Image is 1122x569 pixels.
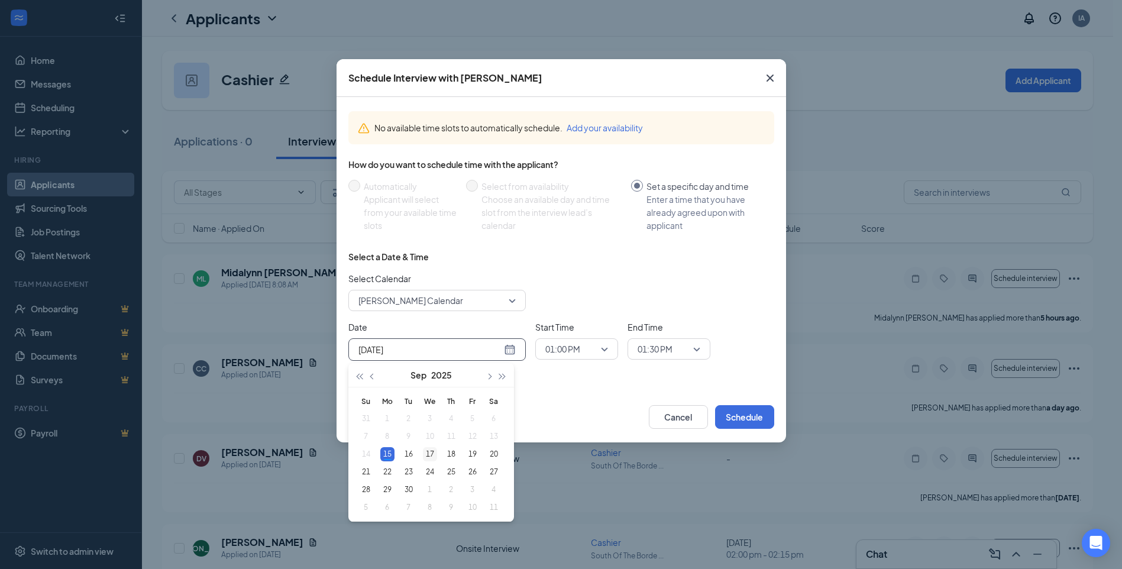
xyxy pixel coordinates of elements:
div: 16 [402,447,416,461]
td: 2025-09-18 [441,445,462,463]
div: 10 [465,500,480,515]
div: Set a specific day and time [646,180,765,193]
td: 2025-09-16 [398,445,419,463]
div: 18 [444,447,458,461]
div: 8 [423,500,437,515]
div: Choose an available day and time slot from the interview lead’s calendar [481,193,622,232]
td: 2025-10-08 [419,499,441,516]
span: 01:30 PM [638,340,672,358]
td: 2025-10-11 [483,499,505,516]
div: 4 [487,483,501,497]
td: 2025-09-27 [483,463,505,481]
button: 2025 [431,363,452,387]
span: 01:00 PM [545,340,580,358]
td: 2025-10-10 [462,499,483,516]
span: Start Time [535,321,618,334]
td: 2025-09-20 [483,445,505,463]
div: 23 [402,465,416,479]
th: Fr [462,392,483,410]
td: 2025-09-19 [462,445,483,463]
button: Sep [410,363,426,387]
div: 19 [465,447,480,461]
div: How do you want to schedule time with the applicant? [348,159,774,170]
span: Select Calendar [348,272,526,285]
div: 15 [380,447,395,461]
span: Date [348,321,526,334]
th: Th [441,392,462,410]
div: 26 [465,465,480,479]
div: 2 [444,483,458,497]
span: [PERSON_NAME] Calendar [358,292,463,309]
div: 24 [423,465,437,479]
div: No available time slots to automatically schedule. [374,121,765,134]
td: 2025-09-25 [441,463,462,481]
div: Applicant will select from your available time slots [364,193,457,232]
td: 2025-09-26 [462,463,483,481]
button: Close [754,59,786,97]
div: 9 [444,500,458,515]
td: 2025-10-04 [483,481,505,499]
td: 2025-09-29 [377,481,398,499]
div: 25 [444,465,458,479]
td: 2025-10-02 [441,481,462,499]
th: Mo [377,392,398,410]
div: 20 [487,447,501,461]
div: 7 [402,500,416,515]
svg: Cross [763,71,777,85]
div: Schedule Interview with [PERSON_NAME] [348,72,542,85]
button: Schedule [715,405,774,429]
td: 2025-10-03 [462,481,483,499]
td: 2025-10-05 [355,499,377,516]
td: 2025-10-06 [377,499,398,516]
div: Enter a time that you have already agreed upon with applicant [646,193,765,232]
button: Cancel [649,405,708,429]
div: 1 [423,483,437,497]
div: 11 [487,500,501,515]
div: 22 [380,465,395,479]
td: 2025-09-15 [377,445,398,463]
div: 3 [465,483,480,497]
td: 2025-09-17 [419,445,441,463]
input: Sep 15, 2025 [358,343,502,356]
th: Tu [398,392,419,410]
td: 2025-09-23 [398,463,419,481]
td: 2025-10-09 [441,499,462,516]
td: 2025-10-07 [398,499,419,516]
div: 28 [359,483,373,497]
span: End Time [628,321,710,334]
button: Add your availability [567,121,643,134]
div: 17 [423,447,437,461]
div: 27 [487,465,501,479]
div: Select from availability [481,180,622,193]
td: 2025-09-21 [355,463,377,481]
th: Sa [483,392,505,410]
td: 2025-10-01 [419,481,441,499]
div: Select a Date & Time [348,251,429,263]
th: We [419,392,441,410]
td: 2025-09-22 [377,463,398,481]
th: Su [355,392,377,410]
td: 2025-09-24 [419,463,441,481]
div: 30 [402,483,416,497]
div: 29 [380,483,395,497]
div: 21 [359,465,373,479]
div: 6 [380,500,395,515]
svg: Warning [358,122,370,134]
div: 5 [359,500,373,515]
div: Automatically [364,180,457,193]
td: 2025-09-30 [398,481,419,499]
td: 2025-09-28 [355,481,377,499]
div: Open Intercom Messenger [1082,529,1110,557]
